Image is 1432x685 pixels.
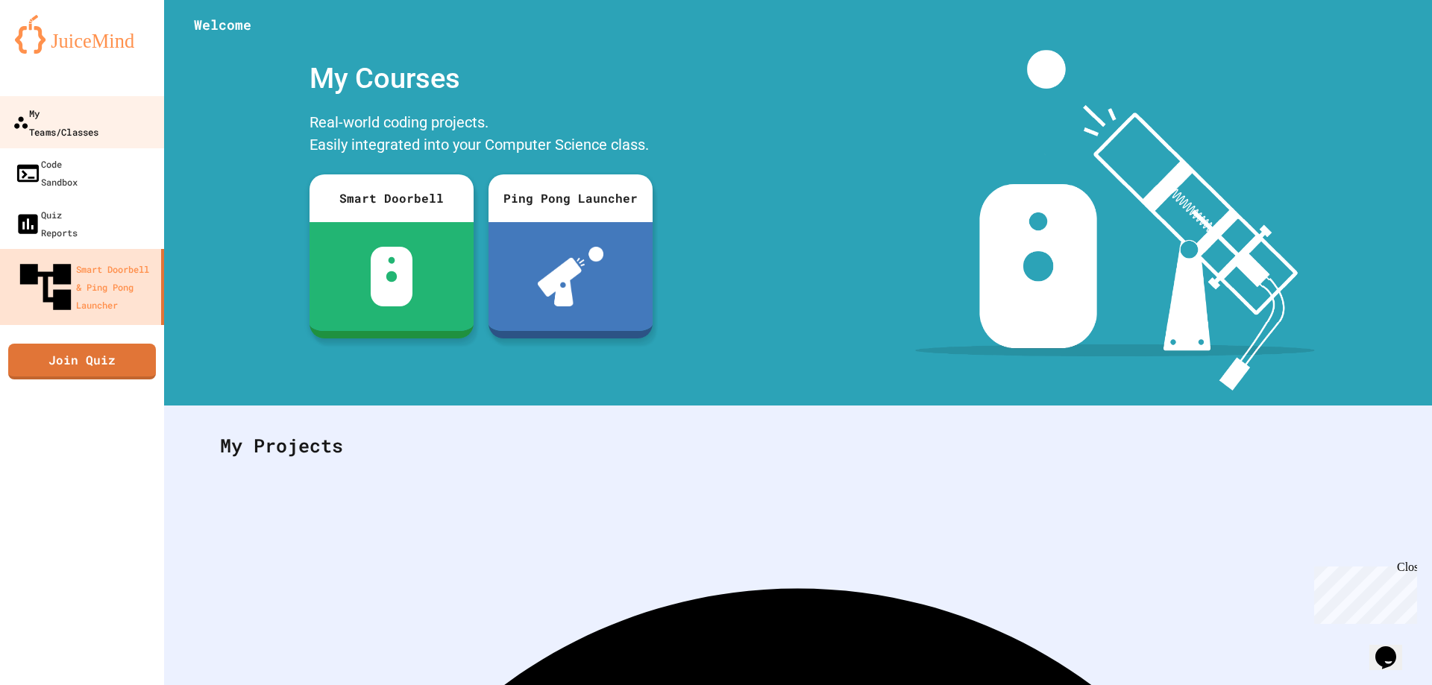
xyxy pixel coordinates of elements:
[15,206,78,242] div: Quiz Reports
[15,15,149,54] img: logo-orange.svg
[371,247,413,306] img: sdb-white.svg
[538,247,604,306] img: ppl-with-ball.png
[302,107,660,163] div: Real-world coding projects. Easily integrated into your Computer Science class.
[1369,625,1417,670] iframe: chat widget
[302,50,660,107] div: My Courses
[15,256,155,318] div: Smart Doorbell & Ping Pong Launcher
[1308,561,1417,624] iframe: chat widget
[13,104,98,140] div: My Teams/Classes
[915,50,1315,391] img: banner-image-my-projects.png
[6,6,103,95] div: Chat with us now!Close
[489,174,653,222] div: Ping Pong Launcher
[205,417,1391,475] div: My Projects
[15,155,78,191] div: Code Sandbox
[310,174,474,222] div: Smart Doorbell
[8,344,156,379] a: Join Quiz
